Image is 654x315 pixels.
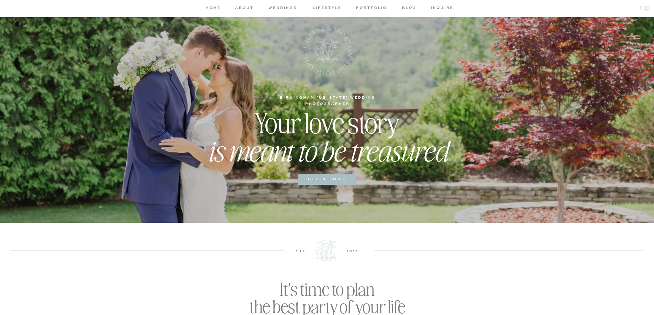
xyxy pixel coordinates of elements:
h2: is meant to be treasured [178,134,477,169]
a: portfolio [355,5,388,12]
a: weddings [266,5,299,12]
a: lifestyle [311,5,344,12]
h1: birmingham [US_STATE] wedding photographer [259,95,397,101]
h3: estd [284,248,315,253]
h3: 2016 [337,248,368,253]
h2: Your love story [199,106,456,129]
a: home [204,5,222,12]
a: about [234,5,255,12]
h2: It's time to plan the best party of your life [222,280,433,293]
a: blog [400,5,419,12]
a: inquire [431,5,450,12]
a: get in touch [302,176,353,183]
